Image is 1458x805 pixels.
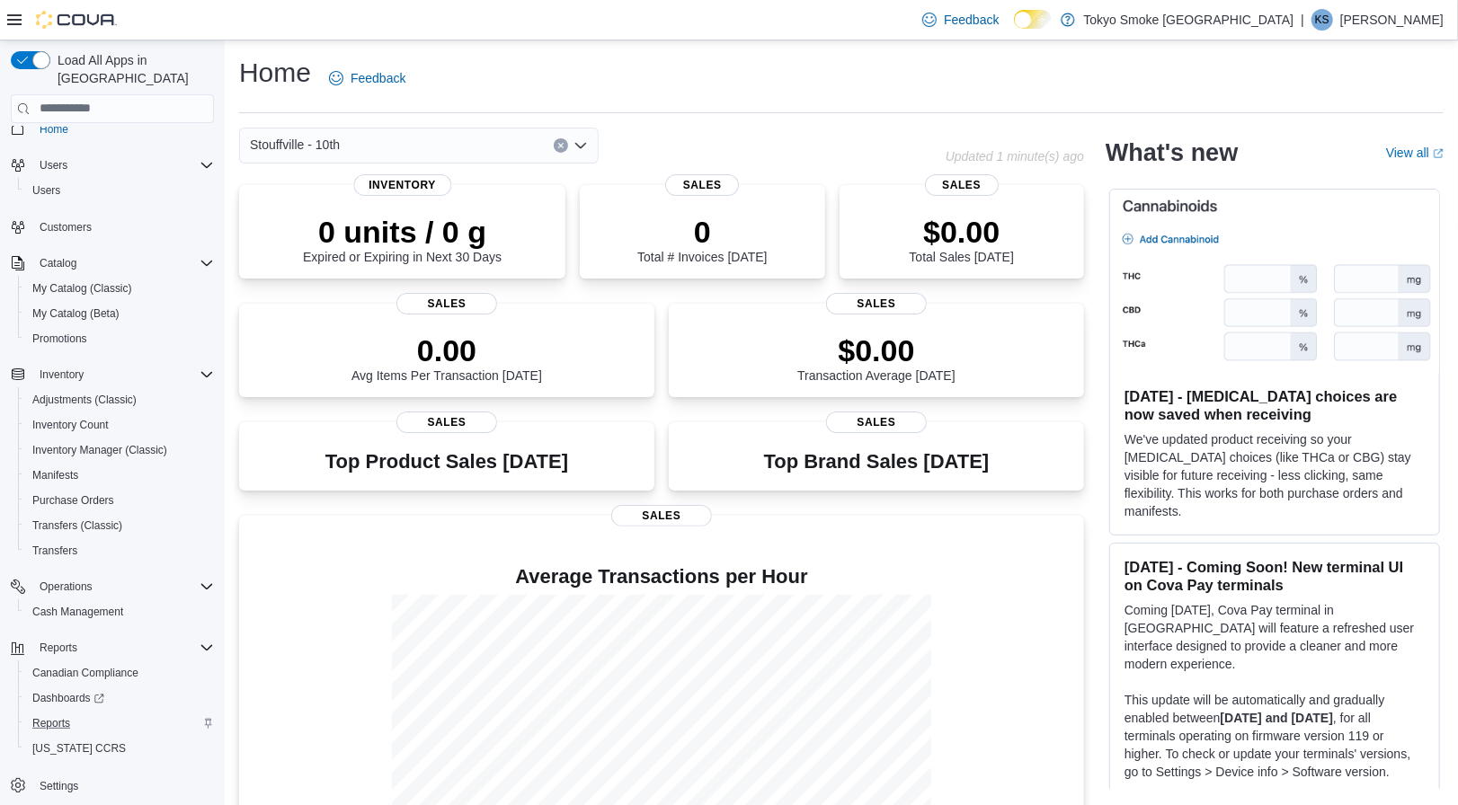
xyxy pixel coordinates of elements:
[18,736,221,761] button: [US_STATE] CCRS
[32,518,122,533] span: Transfers (Classic)
[36,11,117,29] img: Cova
[32,118,214,140] span: Home
[637,214,767,250] p: 0
[40,122,68,137] span: Home
[32,576,214,597] span: Operations
[4,153,221,178] button: Users
[925,174,999,196] span: Sales
[32,332,87,346] span: Promotions
[915,2,1006,38] a: Feedback
[25,303,214,324] span: My Catalog (Beta)
[40,779,78,793] span: Settings
[18,660,221,686] button: Canadian Compliance
[18,599,221,624] button: Cash Management
[32,155,214,176] span: Users
[32,741,126,756] span: [US_STATE] CCRS
[32,637,84,659] button: Reports
[18,711,221,736] button: Reports
[25,439,174,461] a: Inventory Manager (Classic)
[32,281,132,296] span: My Catalog (Classic)
[25,414,116,436] a: Inventory Count
[25,515,214,536] span: Transfers (Classic)
[32,774,214,796] span: Settings
[1084,9,1294,31] p: Tokyo Smoke [GEOGRAPHIC_DATA]
[325,451,568,473] h3: Top Product Sales [DATE]
[25,464,85,486] a: Manifests
[25,738,133,759] a: [US_STATE] CCRS
[25,414,214,436] span: Inventory Count
[4,362,221,387] button: Inventory
[1014,10,1052,29] input: Dark Mode
[1340,9,1444,31] p: [PERSON_NAME]
[797,332,956,383] div: Transaction Average [DATE]
[351,332,542,383] div: Avg Items Per Transaction [DATE]
[303,214,502,264] div: Expired or Expiring in Next 30 Days
[25,328,94,349] a: Promotions
[18,438,221,463] button: Inventory Manager (Classic)
[18,538,221,563] button: Transfers
[1125,558,1425,594] h3: [DATE] - Coming Soon! New terminal UI on Cova Pay terminals
[32,666,138,680] span: Canadian Compliance
[18,301,221,326] button: My Catalog (Beta)
[32,576,100,597] button: Operations
[826,411,927,433] span: Sales
[4,116,221,142] button: Home
[25,328,214,349] span: Promotions
[353,174,451,196] span: Inventory
[1386,146,1444,160] a: View allExternal link
[25,278,214,299] span: My Catalog (Classic)
[32,216,214,238] span: Customers
[18,488,221,513] button: Purchase Orders
[946,149,1084,164] p: Updated 1 minute(s) ago
[1014,29,1015,30] span: Dark Mode
[910,214,1014,264] div: Total Sales [DATE]
[25,687,214,709] span: Dashboards
[25,601,214,623] span: Cash Management
[40,579,93,594] span: Operations
[1125,387,1425,423] h3: [DATE] - [MEDICAL_DATA] choices are now saved when receiving
[32,544,77,558] span: Transfers
[25,662,214,684] span: Canadian Compliance
[18,686,221,711] a: Dashboards
[351,332,542,368] p: 0.00
[25,601,130,623] a: Cash Management
[351,69,405,87] span: Feedback
[18,463,221,488] button: Manifests
[611,505,712,526] span: Sales
[25,662,146,684] a: Canadian Compliance
[32,716,70,730] span: Reports
[1125,430,1425,520] p: We've updated product receiving so your [MEDICAL_DATA] choices (like THCa or CBG) stay visible fo...
[32,155,75,176] button: Users
[40,158,67,172] span: Users
[25,490,121,511] a: Purchase Orders
[797,332,956,368] p: $0.00
[32,605,123,619] span: Cash Management
[4,251,221,276] button: Catalog
[25,180,214,201] span: Users
[1125,601,1425,673] p: Coming [DATE], Cova Pay terminal in [GEOGRAPHIC_DATA] will feature a refreshed user interface des...
[32,252,214,274] span: Catalog
[944,11,999,29] span: Feedback
[1301,9,1304,31] p: |
[396,411,497,433] span: Sales
[25,540,84,562] a: Transfers
[4,635,221,660] button: Reports
[322,60,413,96] a: Feedback
[250,134,340,155] span: Stouffville - 10th
[18,513,221,538] button: Transfers (Classic)
[666,174,740,196] span: Sales
[18,178,221,203] button: Users
[25,540,214,562] span: Transfers
[32,252,84,274] button: Catalog
[303,214,502,250] p: 0 units / 0 g
[4,574,221,599] button: Operations
[25,490,214,511] span: Purchase Orders
[32,691,104,705] span: Dashboards
[32,119,76,140] a: Home
[573,138,588,153] button: Open list of options
[40,641,77,655] span: Reports
[18,387,221,412] button: Adjustments (Classic)
[18,412,221,438] button: Inventory Count
[40,220,92,234] span: Customers
[25,389,214,411] span: Adjustments (Classic)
